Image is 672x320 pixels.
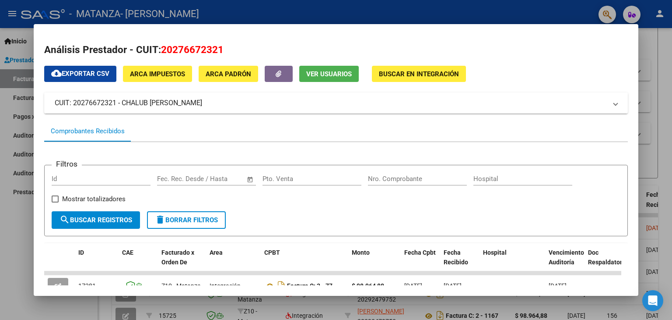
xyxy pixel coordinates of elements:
span: [DATE] [549,282,567,289]
i: Descargar documento [276,279,287,293]
span: ID [78,249,84,256]
h3: Filtros [52,158,82,170]
mat-panel-title: CUIT: 20276672321 - CHALUB [PERSON_NAME] [55,98,607,108]
datatable-header-cell: Hospital [479,243,545,282]
datatable-header-cell: Area [206,243,261,282]
button: Exportar CSV [44,66,116,82]
datatable-header-cell: Monto [348,243,401,282]
datatable-header-cell: Facturado x Orden De [158,243,206,282]
span: Monto [352,249,370,256]
strong: Factura C: 2 - 77 [287,283,332,290]
span: ARCA Padrón [206,70,251,78]
span: 17281 [78,282,96,289]
strong: $ 98.964,88 [352,282,384,289]
span: [DATE] [444,282,462,289]
datatable-header-cell: ID [75,243,119,282]
span: 20276672321 [161,44,224,55]
span: Doc Respaldatoria [588,249,627,266]
span: CPBT [264,249,280,256]
span: Ver Usuarios [306,70,352,78]
h2: Análisis Prestador - CUIT: [44,43,628,57]
span: [DATE] [404,282,422,289]
span: Area [210,249,223,256]
span: Integración [210,282,241,289]
span: Buscar Registros [59,216,132,224]
mat-icon: delete [155,214,165,225]
span: Facturado x Orden De [161,249,194,266]
button: ARCA Padrón [199,66,258,82]
span: Vencimiento Auditoría [549,249,584,266]
datatable-header-cell: Doc Respaldatoria [584,243,637,282]
button: Ver Usuarios [299,66,359,82]
datatable-header-cell: CAE [119,243,158,282]
div: Open Intercom Messenger [642,290,663,311]
button: Open calendar [245,174,255,185]
span: Hospital [483,249,507,256]
button: Buscar Registros [52,211,140,229]
button: ARCA Impuestos [123,66,192,82]
input: Fecha inicio [157,175,192,183]
span: Borrar Filtros [155,216,218,224]
input: Fecha fin [200,175,243,183]
div: Comprobantes Recibidos [51,126,125,136]
span: Mostrar totalizadores [62,194,126,204]
datatable-header-cell: Vencimiento Auditoría [545,243,584,282]
span: Z10 - Matanza [161,282,201,289]
span: ARCA Impuestos [130,70,185,78]
span: Buscar en Integración [379,70,459,78]
span: Fecha Recibido [444,249,468,266]
mat-icon: cloud_download [51,68,62,78]
span: Exportar CSV [51,70,109,78]
button: Buscar en Integración [372,66,466,82]
datatable-header-cell: Fecha Recibido [440,243,479,282]
button: Borrar Filtros [147,211,226,229]
datatable-header-cell: CPBT [261,243,348,282]
mat-icon: search [59,214,70,225]
span: Fecha Cpbt [404,249,436,256]
mat-expansion-panel-header: CUIT: 20276672321 - CHALUB [PERSON_NAME] [44,92,628,114]
datatable-header-cell: Fecha Cpbt [401,243,440,282]
span: CAE [122,249,133,256]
